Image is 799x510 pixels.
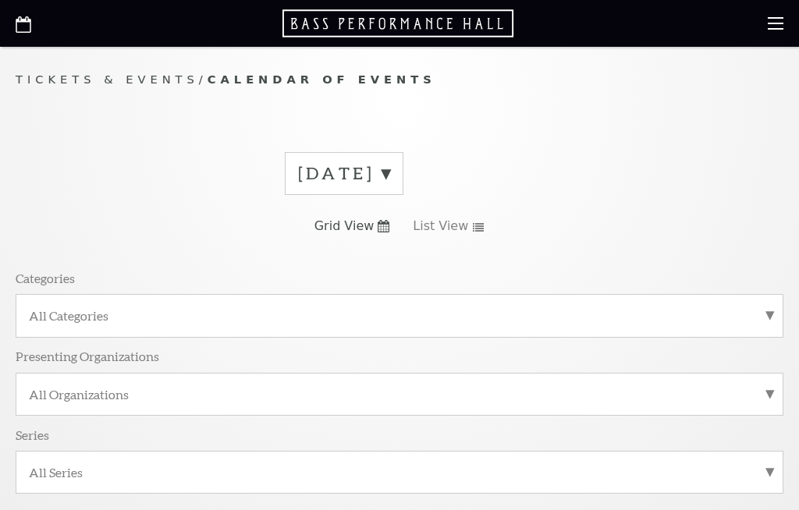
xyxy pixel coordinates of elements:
[29,464,770,480] label: All Series
[16,427,49,443] p: Series
[29,386,770,402] label: All Organizations
[16,73,199,86] span: Tickets & Events
[314,218,375,235] span: Grid View
[16,70,783,90] p: /
[208,73,436,86] span: Calendar of Events
[16,270,75,286] p: Categories
[29,307,770,324] label: All Categories
[16,348,159,364] p: Presenting Organizations
[413,218,468,235] span: List View
[298,161,390,186] label: [DATE]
